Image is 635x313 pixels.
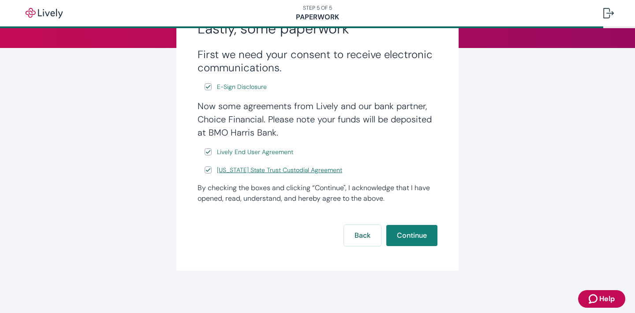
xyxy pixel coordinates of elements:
h3: First we need your consent to receive electronic communications. [198,48,437,74]
button: Back [344,225,381,246]
button: Zendesk support iconHelp [578,290,625,308]
h4: Now some agreements from Lively and our bank partner, Choice Financial. Please note your funds wi... [198,99,437,139]
img: Lively [19,8,69,18]
button: Continue [386,225,437,246]
button: Log out [596,3,621,24]
span: Lively End User Agreement [217,147,293,157]
span: [US_STATE] State Trust Custodial Agreement [217,166,342,175]
h2: Lastly, some paperwork [198,20,437,37]
svg: Zendesk support icon [589,294,599,304]
a: e-sign disclosure document [215,165,344,176]
span: E-Sign Disclosure [217,82,267,92]
div: By checking the boxes and clicking “Continue", I acknowledge that I have opened, read, understand... [198,183,437,204]
a: e-sign disclosure document [215,81,269,92]
a: e-sign disclosure document [215,147,295,158]
span: Help [599,294,615,304]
